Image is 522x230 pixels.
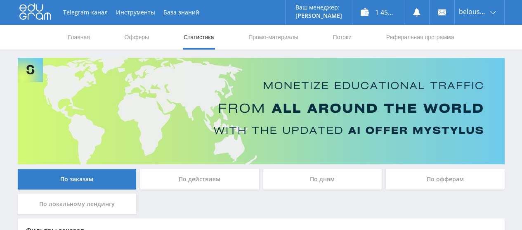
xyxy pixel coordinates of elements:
span: belousova1964 [459,8,488,15]
div: По локальному лендингу [18,194,137,214]
a: Промо-материалы [248,25,299,50]
div: По заказам [18,169,137,190]
p: Ваш менеджер: [295,4,342,11]
img: Banner [18,58,505,164]
div: По офферам [386,169,505,190]
a: Реферальная программа [385,25,455,50]
a: Статистика [183,25,215,50]
a: Потоки [332,25,352,50]
p: [PERSON_NAME] [295,12,342,19]
a: Офферы [124,25,150,50]
div: По действиям [140,169,259,190]
div: По дням [263,169,382,190]
a: Главная [67,25,91,50]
